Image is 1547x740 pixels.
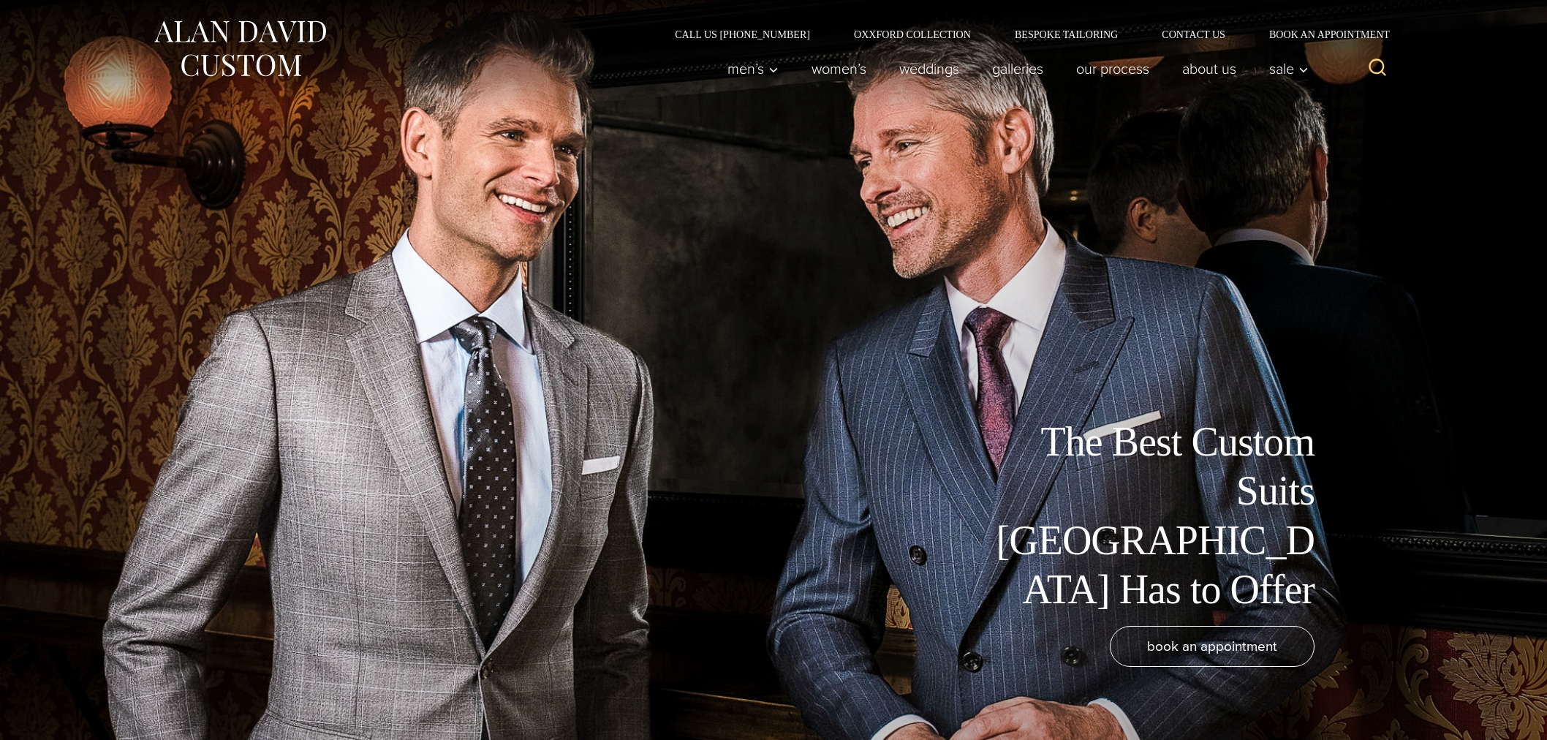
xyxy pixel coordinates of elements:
[1360,51,1395,86] button: View Search Form
[883,54,976,83] a: weddings
[1140,29,1247,39] a: Contact Us
[653,29,832,39] a: Call Us [PHONE_NUMBER]
[1060,54,1166,83] a: Our Process
[1166,54,1253,83] a: About Us
[152,16,328,81] img: Alan David Custom
[832,29,993,39] a: Oxxford Collection
[653,29,1395,39] nav: Secondary Navigation
[727,61,779,76] span: Men’s
[986,418,1315,614] h1: The Best Custom Suits [GEOGRAPHIC_DATA] Has to Offer
[1110,626,1315,667] a: book an appointment
[976,54,1060,83] a: Galleries
[795,54,883,83] a: Women’s
[1247,29,1395,39] a: Book an Appointment
[711,54,1317,83] nav: Primary Navigation
[1269,61,1309,76] span: Sale
[1147,635,1277,657] span: book an appointment
[993,29,1140,39] a: Bespoke Tailoring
